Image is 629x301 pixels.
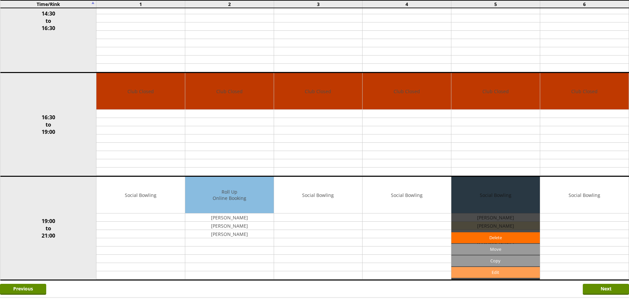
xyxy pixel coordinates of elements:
[0,0,96,8] td: Time/Rink
[96,177,185,213] td: Social Bowling
[451,267,540,278] a: Edit
[0,73,96,176] td: 16:30 to 19:00
[451,73,540,110] td: Club Closed
[185,230,274,238] td: [PERSON_NAME]
[185,213,274,222] td: [PERSON_NAME]
[96,73,185,110] td: Club Closed
[185,177,274,213] td: Roll Up Online Booking
[363,0,451,8] td: 4
[451,0,540,8] td: 5
[185,0,274,8] td: 2
[274,0,363,8] td: 3
[540,73,629,110] td: Club Closed
[363,177,451,213] td: Social Bowling
[451,255,540,266] input: Copy
[185,73,274,110] td: Club Closed
[274,177,363,213] td: Social Bowling
[363,73,451,110] td: Club Closed
[274,73,363,110] td: Club Closed
[0,176,96,280] td: 19:00 to 21:00
[540,177,629,213] td: Social Bowling
[583,284,629,295] input: Next
[451,244,540,255] input: Move
[540,0,629,8] td: 6
[451,232,540,243] a: Delete
[185,222,274,230] td: [PERSON_NAME]
[96,0,185,8] td: 1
